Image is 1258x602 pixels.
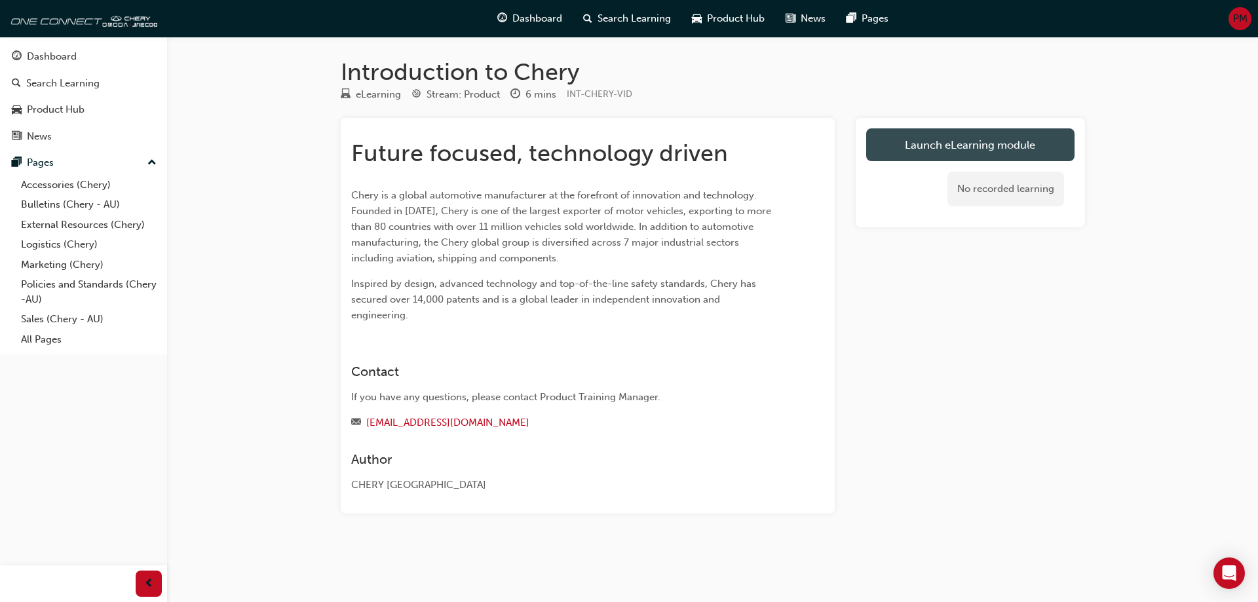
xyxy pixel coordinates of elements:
[5,151,162,175] button: Pages
[801,11,826,26] span: News
[510,86,556,103] div: Duration
[351,189,774,264] span: Chery is a global automotive manufacturer at the forefront of innovation and technology. Founded ...
[5,124,162,149] a: News
[351,139,728,167] span: Future focused, technology driven
[27,102,85,117] div: Product Hub
[27,129,52,144] div: News
[341,58,1085,86] h1: Introduction to Chery
[12,78,21,90] span: search-icon
[26,76,100,91] div: Search Learning
[351,417,361,429] span: email-icon
[5,42,162,151] button: DashboardSearch LearningProduct HubNews
[707,11,765,26] span: Product Hub
[5,71,162,96] a: Search Learning
[525,87,556,102] div: 6 mins
[510,89,520,101] span: clock-icon
[16,309,162,329] a: Sales (Chery - AU)
[351,390,777,405] div: If you have any questions, please contact Product Training Manager.
[1213,557,1245,589] div: Open Intercom Messenger
[16,195,162,215] a: Bulletins (Chery - AU)
[487,5,573,32] a: guage-iconDashboard
[1229,7,1251,30] button: PM
[427,87,500,102] div: Stream: Product
[567,88,632,100] span: Learning resource code
[12,131,22,143] span: news-icon
[27,49,77,64] div: Dashboard
[12,157,22,169] span: pages-icon
[411,86,500,103] div: Stream
[351,452,777,467] h3: Author
[16,215,162,235] a: External Resources (Chery)
[147,155,157,172] span: up-icon
[351,364,777,379] h3: Contact
[681,5,775,32] a: car-iconProduct Hub
[351,415,777,431] div: Email
[356,87,401,102] div: eLearning
[144,576,154,592] span: prev-icon
[16,175,162,195] a: Accessories (Chery)
[786,10,795,27] span: news-icon
[5,45,162,69] a: Dashboard
[1233,11,1248,26] span: PM
[866,128,1075,161] a: Launch eLearning module
[16,274,162,309] a: Policies and Standards (Chery -AU)
[692,10,702,27] span: car-icon
[341,89,351,101] span: learningResourceType_ELEARNING-icon
[583,10,592,27] span: search-icon
[862,11,888,26] span: Pages
[5,98,162,122] a: Product Hub
[947,172,1064,206] div: No recorded learning
[16,235,162,255] a: Logistics (Chery)
[512,11,562,26] span: Dashboard
[573,5,681,32] a: search-iconSearch Learning
[7,5,157,31] img: oneconnect
[366,417,529,428] a: [EMAIL_ADDRESS][DOMAIN_NAME]
[497,10,507,27] span: guage-icon
[27,155,54,170] div: Pages
[16,255,162,275] a: Marketing (Chery)
[341,86,401,103] div: Type
[836,5,899,32] a: pages-iconPages
[775,5,836,32] a: news-iconNews
[598,11,671,26] span: Search Learning
[12,51,22,63] span: guage-icon
[12,104,22,116] span: car-icon
[351,478,777,493] div: CHERY [GEOGRAPHIC_DATA]
[16,329,162,350] a: All Pages
[847,10,856,27] span: pages-icon
[411,89,421,101] span: target-icon
[351,278,759,321] span: Inspired by design, advanced technology and top-of-the-line safety standards, Chery has secured o...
